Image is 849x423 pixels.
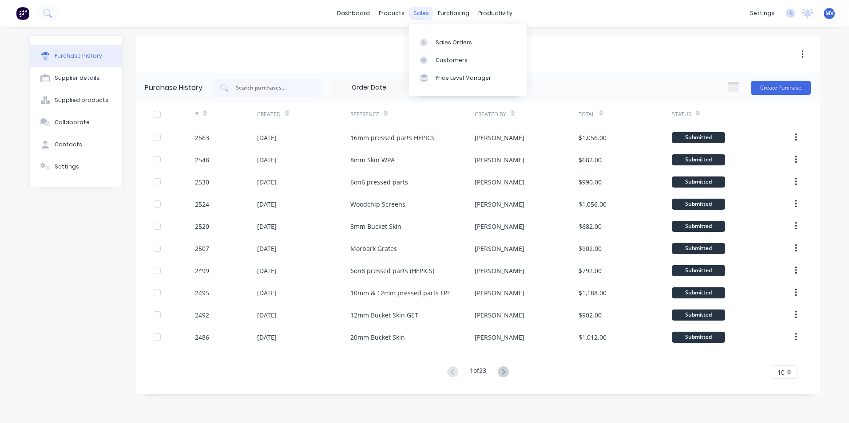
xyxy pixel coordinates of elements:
[579,155,602,164] div: $682.00
[409,51,527,69] a: Customers
[195,244,209,253] div: 2507
[257,333,277,342] div: [DATE]
[436,39,472,47] div: Sales Orders
[55,118,90,126] div: Collaborate
[235,83,309,92] input: Search purchases...
[475,288,524,298] div: [PERSON_NAME]
[579,310,602,320] div: $902.00
[55,96,108,104] div: Supplied products
[672,332,725,343] div: Submitted
[672,132,725,143] div: Submitted
[475,133,524,142] div: [PERSON_NAME]
[672,176,725,188] div: Submitted
[350,155,395,164] div: 8mm Skin WPA
[475,155,524,164] div: [PERSON_NAME]
[55,74,99,82] div: Supplier details
[350,266,434,275] div: 6on8 pressed parts (HEPICS)
[672,154,725,165] div: Submitted
[195,266,209,275] div: 2499
[257,244,277,253] div: [DATE]
[778,368,785,377] span: 10
[195,133,209,142] div: 2563
[475,266,524,275] div: [PERSON_NAME]
[579,266,602,275] div: $792.00
[145,82,202,93] div: Purchase History
[825,9,833,17] span: MV
[195,155,209,164] div: 2548
[30,111,122,133] button: Collaborate
[672,110,691,118] div: Status
[16,7,29,20] img: Factory
[195,110,198,118] div: #
[475,310,524,320] div: [PERSON_NAME]
[672,199,725,210] div: Submitted
[374,7,409,20] div: products
[436,56,468,64] div: Customers
[475,110,506,118] div: Created By
[579,244,602,253] div: $902.00
[332,81,406,94] input: Order Date
[350,200,405,209] div: Woodchip Screens
[350,110,379,118] div: Reference
[475,200,524,209] div: [PERSON_NAME]
[30,133,122,156] button: Contacts
[257,200,277,209] div: [DATE]
[475,244,524,253] div: [PERSON_NAME]
[579,288,607,298] div: $1,188.00
[579,110,595,118] div: Total
[195,177,209,187] div: 2530
[195,310,209,320] div: 2492
[436,74,491,82] div: Price Level Manager
[672,265,725,276] div: Submitted
[257,110,281,118] div: Created
[475,333,524,342] div: [PERSON_NAME]
[672,221,725,232] div: Submitted
[746,7,779,20] div: settings
[350,133,435,142] div: 16mm pressed parts HEPICS
[30,67,122,89] button: Supplier details
[195,222,209,231] div: 2520
[30,45,122,67] button: Purchase history
[195,288,209,298] div: 2495
[55,163,79,171] div: Settings
[409,7,433,20] div: sales
[672,309,725,321] div: Submitted
[350,288,451,298] div: 10mm & 12mm pressed parts LPE
[751,81,811,95] button: Create Purchase
[579,200,607,209] div: $1,056.00
[579,177,602,187] div: $990.00
[579,333,607,342] div: $1,012.00
[470,366,486,379] div: 1 of 23
[257,155,277,164] div: [DATE]
[672,243,725,254] div: Submitted
[350,244,397,253] div: Morbark Grates
[257,177,277,187] div: [DATE]
[672,287,725,298] div: Submitted
[579,222,602,231] div: $682.00
[30,89,122,111] button: Supplied products
[333,7,374,20] a: dashboard
[350,310,418,320] div: 12mm Bucket Skin GET
[409,33,527,51] a: Sales Orders
[257,266,277,275] div: [DATE]
[475,222,524,231] div: [PERSON_NAME]
[257,133,277,142] div: [DATE]
[409,69,527,87] a: Price Level Manager
[433,7,474,20] div: purchasing
[350,222,401,231] div: 8mm Bucket Skin
[350,333,405,342] div: 20mm Bucket Skin
[475,177,524,187] div: [PERSON_NAME]
[350,177,408,187] div: 6on6 pressed parts
[579,133,607,142] div: $1,056.00
[195,200,209,209] div: 2524
[55,52,102,60] div: Purchase history
[257,288,277,298] div: [DATE]
[55,141,82,149] div: Contacts
[257,310,277,320] div: [DATE]
[30,156,122,178] button: Settings
[474,7,517,20] div: productivity
[257,222,277,231] div: [DATE]
[195,333,209,342] div: 2486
